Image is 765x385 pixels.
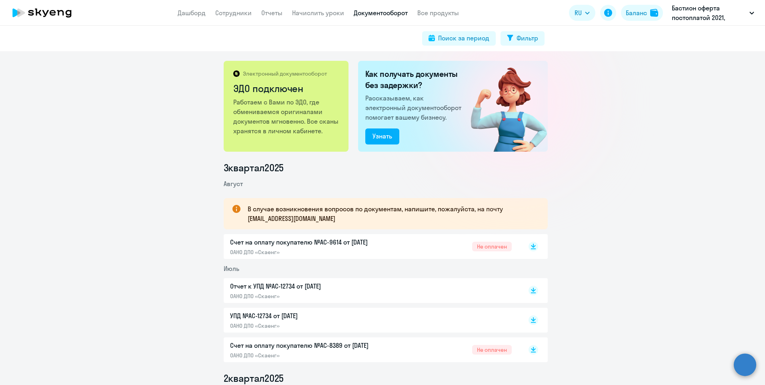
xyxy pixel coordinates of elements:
[365,128,399,144] button: Узнать
[354,9,408,17] a: Документооборот
[230,352,398,359] p: ОАНО ДПО «Скаенг»
[422,31,496,46] button: Поиск за период
[248,204,533,223] p: В случае возникновения вопросов по документам, напишите, пожалуйста, на почту [EMAIL_ADDRESS][DOM...
[472,345,512,355] span: Не оплачен
[230,237,398,247] p: Счет на оплату покупателю №AC-9614 от [DATE]
[230,237,512,256] a: Счет на оплату покупателю №AC-9614 от [DATE]ОАНО ДПО «Скаенг»Не оплачен
[230,281,398,291] p: Отчет к УПД №AC-12734 от [DATE]
[569,5,595,21] button: RU
[215,9,252,17] a: Сотрудники
[365,68,465,91] h2: Как получать документы без задержки?
[178,9,206,17] a: Дашборд
[224,180,243,188] span: Август
[517,33,538,43] div: Фильтр
[224,161,548,174] li: 3 квартал 2025
[261,9,282,17] a: Отчеты
[224,372,548,385] li: 2 квартал 2025
[650,9,658,17] img: balance
[233,97,340,136] p: Работаем с Вами по ЭДО, где обмениваемся оригиналами документов мгновенно. Все сканы хранятся в л...
[230,281,512,300] a: Отчет к УПД №AC-12734 от [DATE]ОАНО ДПО «Скаенг»
[230,311,512,329] a: УПД №AC-12734 от [DATE]ОАНО ДПО «Скаенг»
[575,8,582,18] span: RU
[458,61,548,152] img: connected
[230,341,398,350] p: Счет на оплату покупателю №AC-8389 от [DATE]
[230,341,512,359] a: Счет на оплату покупателю №AC-8389 от [DATE]ОАНО ДПО «Скаенг»Не оплачен
[668,3,758,22] button: Бастион оферта постоплатой 2021, БАСТИОН, АО
[230,249,398,256] p: ОАНО ДПО «Скаенг»
[472,242,512,251] span: Не оплачен
[501,31,545,46] button: Фильтр
[626,8,647,18] div: Баланс
[243,70,327,77] p: Электронный документооборот
[224,265,239,273] span: Июль
[621,5,663,21] button: Балансbalance
[672,3,746,22] p: Бастион оферта постоплатой 2021, БАСТИОН, АО
[365,93,465,122] p: Рассказываем, как электронный документооборот помогает вашему бизнесу.
[438,33,489,43] div: Поиск за период
[233,82,340,95] h2: ЭДО подключен
[230,311,398,321] p: УПД №AC-12734 от [DATE]
[230,322,398,329] p: ОАНО ДПО «Скаенг»
[372,131,392,141] div: Узнать
[417,9,459,17] a: Все продукты
[230,293,398,300] p: ОАНО ДПО «Скаенг»
[292,9,344,17] a: Начислить уроки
